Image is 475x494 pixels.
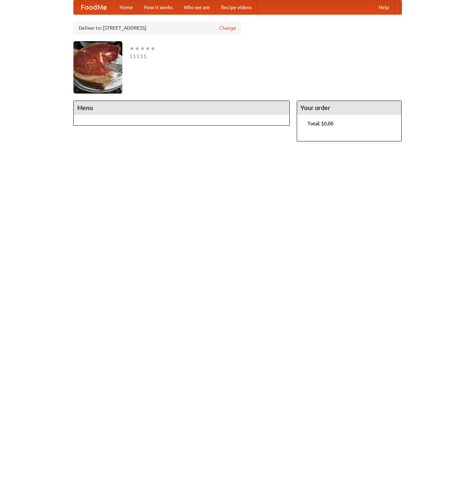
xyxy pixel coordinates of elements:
a: Help [373,0,395,14]
a: How it works [138,0,178,14]
li: ★ [150,45,156,52]
a: Who we are [178,0,215,14]
div: Deliver to: [STREET_ADDRESS] [73,22,241,34]
li: $ [143,52,147,60]
li: ★ [129,45,135,52]
li: $ [140,52,143,60]
li: ★ [140,45,145,52]
h4: Menu [74,101,290,115]
li: $ [133,52,136,60]
a: FoodMe [74,0,114,14]
li: ★ [145,45,150,52]
li: ★ [135,45,140,52]
h4: Your order [297,101,401,115]
a: Recipe videos [215,0,257,14]
img: angular.jpg [73,41,122,94]
li: $ [136,52,140,60]
a: Home [114,0,138,14]
b: Total: $0.00 [308,121,333,126]
a: Change [219,24,236,31]
li: $ [129,52,133,60]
